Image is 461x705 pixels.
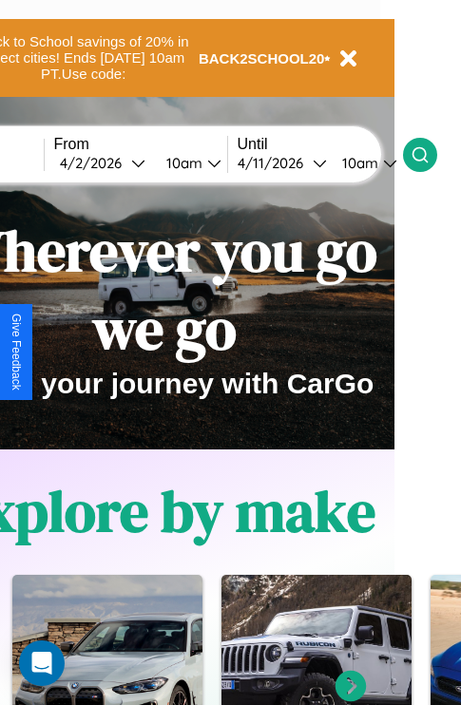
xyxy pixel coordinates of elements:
button: 10am [327,153,403,173]
button: 10am [151,153,227,173]
b: BACK2SCHOOL20 [199,50,325,67]
label: From [54,136,227,153]
label: Until [238,136,403,153]
div: 10am [333,154,383,172]
div: Open Intercom Messenger [19,640,65,686]
div: 4 / 11 / 2026 [238,154,313,172]
div: 4 / 2 / 2026 [60,154,131,172]
button: 4/2/2026 [54,153,151,173]
div: Give Feedback [10,314,23,391]
div: 10am [157,154,207,172]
